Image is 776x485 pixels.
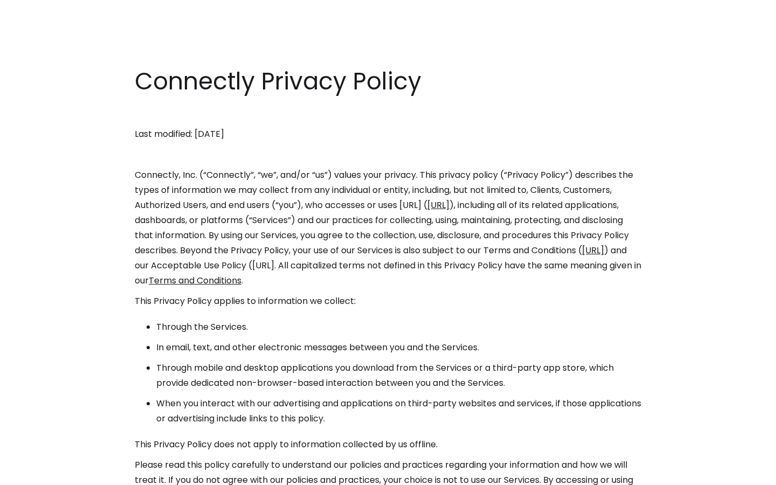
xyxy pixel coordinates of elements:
[149,274,241,287] a: Terms and Conditions
[156,320,641,335] li: Through the Services.
[22,466,65,481] ul: Language list
[135,168,641,288] p: Connectly, Inc. (“Connectly”, “we”, and/or “us”) values your privacy. This privacy policy (“Priva...
[582,244,604,257] a: [URL]
[135,437,641,452] p: This Privacy Policy does not apply to information collected by us offline.
[135,147,641,162] p: ‍
[156,340,641,355] li: In email, text, and other electronic messages between you and the Services.
[156,361,641,391] li: Through mobile and desktop applications you download from the Services or a third-party app store...
[427,199,449,211] a: [URL]
[135,294,641,309] p: This Privacy Policy applies to information we collect:
[135,127,641,142] p: Last modified: [DATE]
[135,65,641,98] h1: Connectly Privacy Policy
[156,396,641,426] li: When you interact with our advertising and applications on third-party websites and services, if ...
[135,106,641,121] p: ‍
[11,465,65,481] aside: Language selected: English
